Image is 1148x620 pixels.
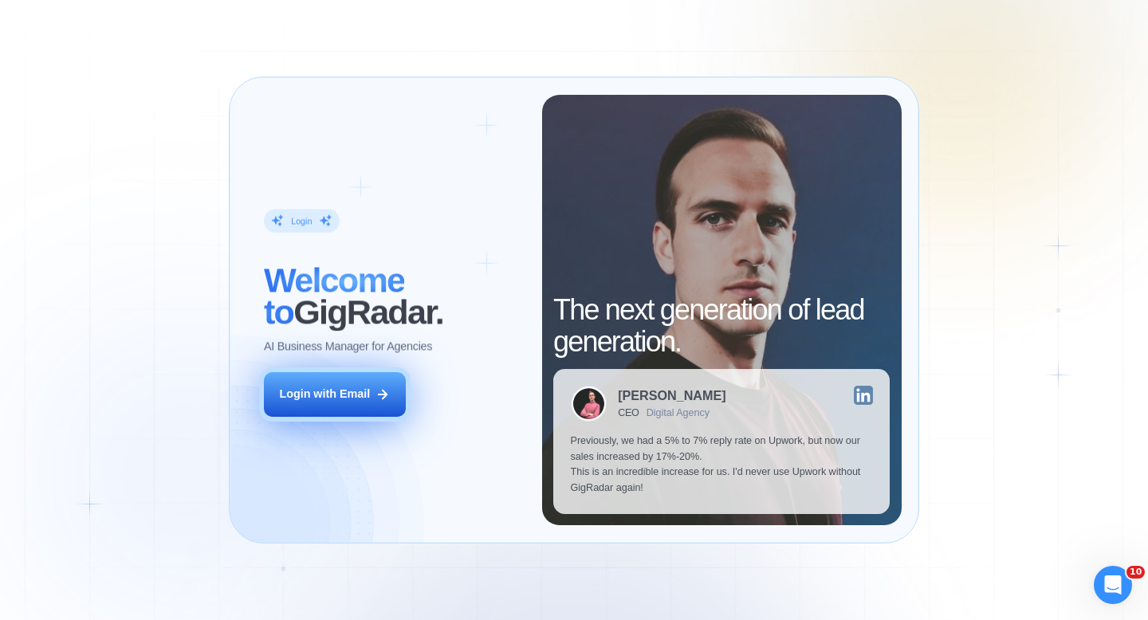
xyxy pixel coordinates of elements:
[647,407,710,418] div: Digital Agency
[264,339,432,355] p: AI Business Manager for Agencies
[291,215,312,226] div: Login
[571,434,873,496] p: Previously, we had a 5% to 7% reply rate on Upwork, but now our sales increased by 17%-20%. This ...
[264,261,404,331] span: Welcome to
[279,387,370,402] div: Login with Email
[618,407,639,418] div: CEO
[553,294,890,357] h2: The next generation of lead generation.
[1094,566,1132,604] iframe: Intercom live chat
[618,389,725,402] div: [PERSON_NAME]
[264,372,406,417] button: Login with Email
[264,265,525,328] h2: ‍ GigRadar.
[1126,566,1145,579] span: 10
